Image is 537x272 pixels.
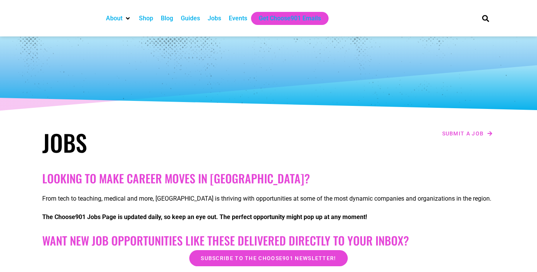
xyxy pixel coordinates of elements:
div: About [102,12,135,25]
a: Events [229,14,247,23]
h1: Jobs [42,129,265,156]
span: Submit a job [442,131,484,136]
h2: Want New Job Opportunities like these Delivered Directly to your Inbox? [42,234,495,247]
div: Search [479,12,492,25]
a: Guides [181,14,200,23]
a: Get Choose901 Emails [259,14,321,23]
a: Submit a job [440,129,495,138]
span: Subscribe to the Choose901 newsletter! [201,256,336,261]
a: About [106,14,122,23]
a: Subscribe to the Choose901 newsletter! [189,250,347,266]
nav: Main nav [102,12,469,25]
a: Blog [161,14,173,23]
p: From tech to teaching, medical and more, [GEOGRAPHIC_DATA] is thriving with opportunities at some... [42,194,495,203]
strong: The Choose901 Jobs Page is updated daily, so keep an eye out. The perfect opportunity might pop u... [42,213,367,221]
h2: Looking to make career moves in [GEOGRAPHIC_DATA]? [42,171,495,185]
a: Jobs [208,14,221,23]
a: Shop [139,14,153,23]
